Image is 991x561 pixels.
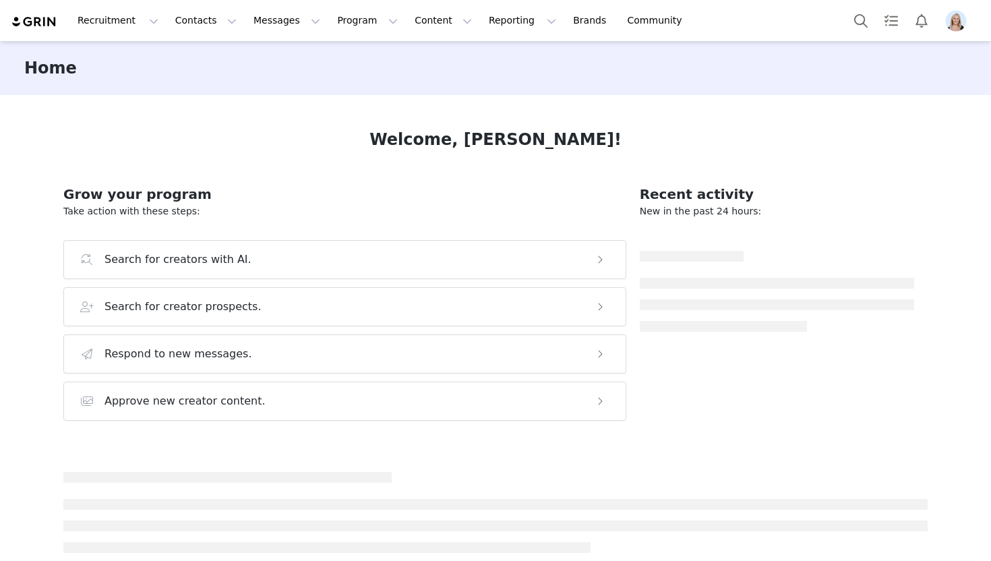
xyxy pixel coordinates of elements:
button: Content [407,5,480,36]
button: Approve new creator content. [63,382,626,421]
button: Respond to new messages. [63,334,626,374]
button: Search for creator prospects. [63,287,626,326]
h3: Search for creators with AI. [104,252,251,268]
h3: Approve new creator content. [104,393,266,409]
a: Brands [565,5,618,36]
h2: Grow your program [63,184,626,204]
h3: Search for creator prospects. [104,299,262,315]
a: Tasks [876,5,906,36]
h1: Welcome, [PERSON_NAME]! [369,127,622,152]
button: Contacts [167,5,245,36]
button: Reporting [481,5,564,36]
a: Community [620,5,696,36]
img: grin logo [11,16,58,28]
p: New in the past 24 hours: [640,204,914,218]
button: Profile [937,10,980,32]
button: Program [329,5,406,36]
p: Take action with these steps: [63,204,626,218]
h2: Recent activity [640,184,914,204]
button: Recruitment [69,5,167,36]
button: Notifications [907,5,936,36]
button: Search for creators with AI. [63,240,626,279]
h3: Respond to new messages. [104,346,252,362]
h3: Home [24,56,77,80]
img: f80c52dd-2235-41a6-9d2f-4759e133f372.png [945,10,967,32]
button: Messages [245,5,328,36]
button: Search [846,5,876,36]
